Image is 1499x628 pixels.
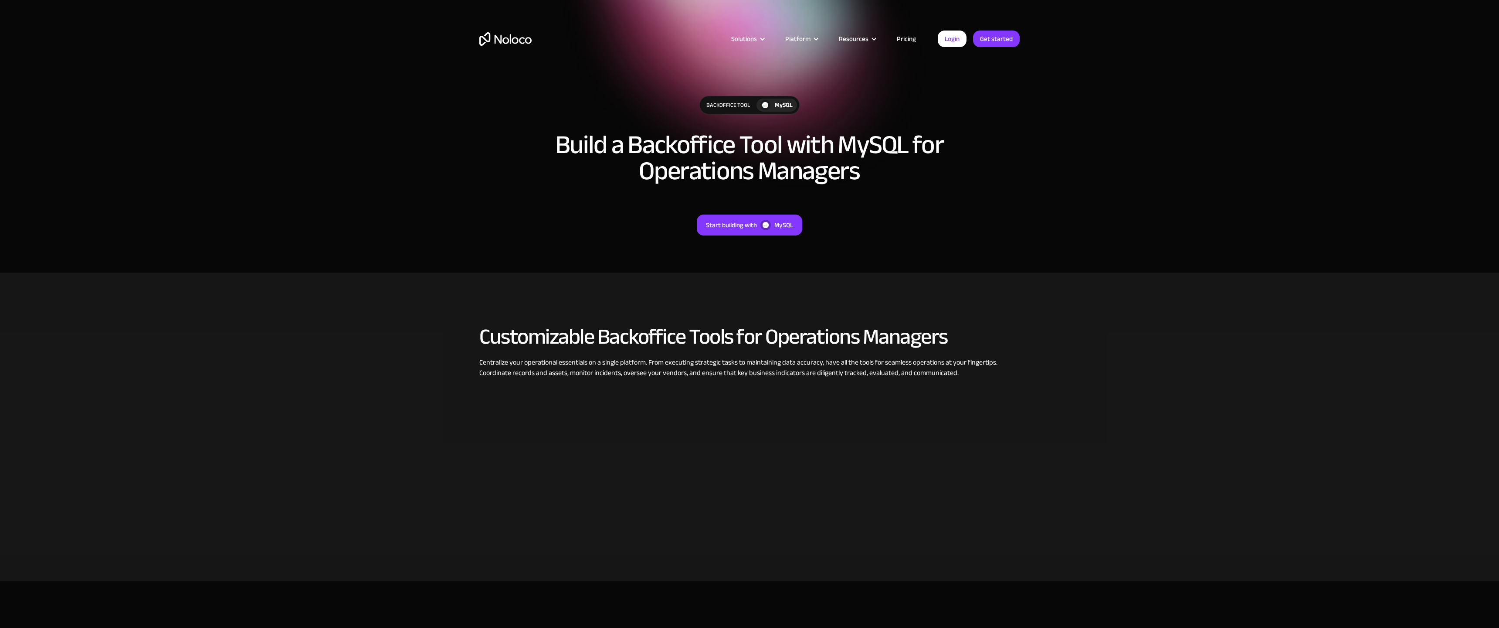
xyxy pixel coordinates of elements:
[706,219,757,231] div: Start building with
[697,215,802,235] a: Start building withMySQL
[479,32,532,46] a: home
[479,357,1020,378] div: Centralize your operational essentials on a single platform. From executing strategic tasks to ma...
[720,33,774,44] div: Solutions
[886,33,927,44] a: Pricing
[839,33,868,44] div: Resources
[828,33,886,44] div: Resources
[731,33,757,44] div: Solutions
[785,33,811,44] div: Platform
[774,33,828,44] div: Platform
[774,219,793,231] div: MySQL
[700,96,756,114] div: Backoffice Tool
[938,31,967,47] a: Login
[553,132,946,184] h1: Build a Backoffice Tool with MySQL for Operations Managers
[775,100,793,110] div: MySQL
[973,31,1020,47] a: Get started
[479,325,1020,348] h2: Customizable Backoffice Tools for Operations Managers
